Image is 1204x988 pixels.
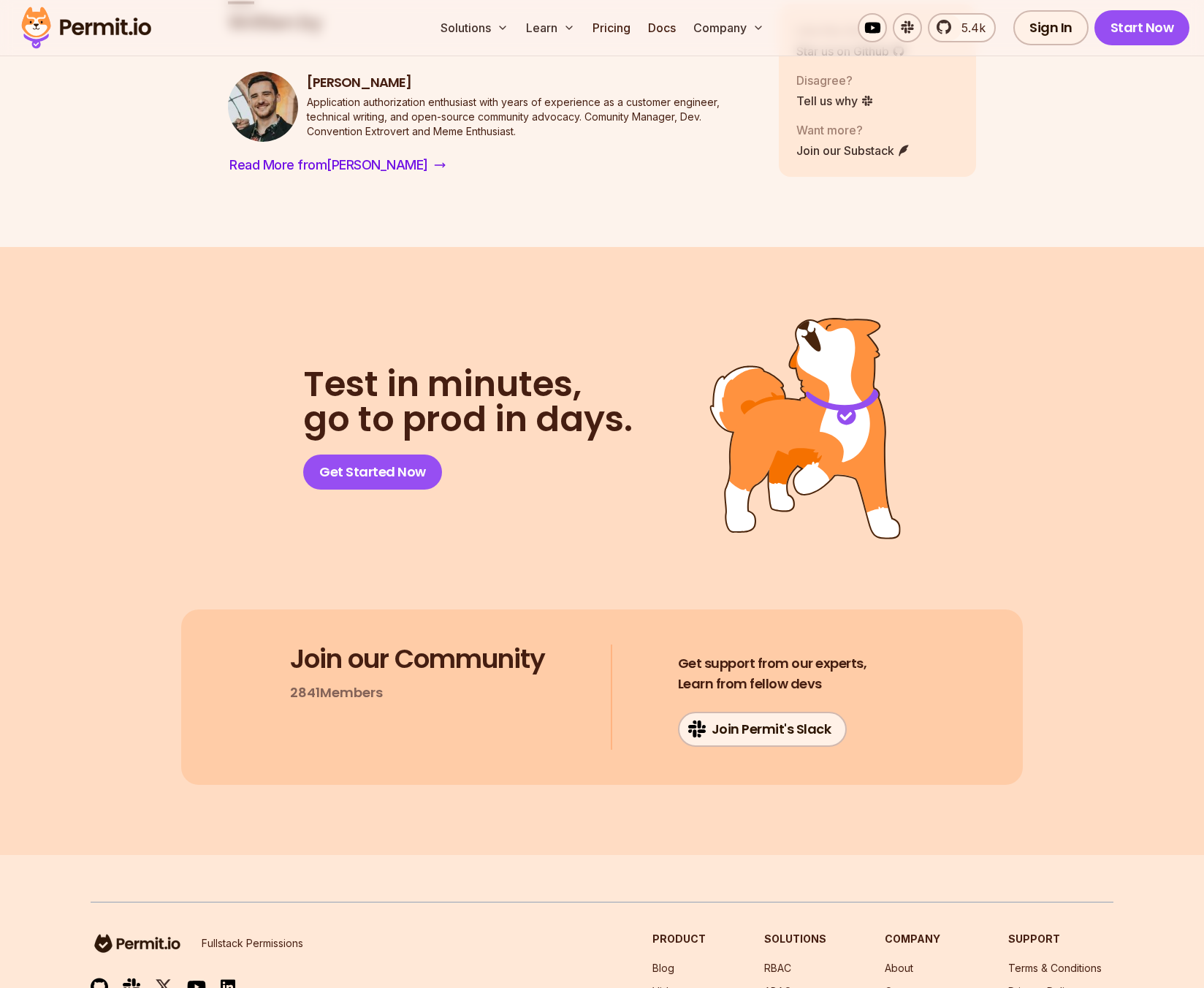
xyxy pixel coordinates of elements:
button: Company [687,13,770,42]
a: Tell us why [796,92,874,110]
a: About [885,962,913,974]
h3: Support [1008,932,1113,946]
p: Application authorization enthusiast with years of experience as a customer engineer, technical w... [307,95,755,139]
p: Want more? [796,121,910,139]
button: Solutions [435,13,514,42]
p: Disagree? [796,72,874,89]
h3: Solutions [764,932,826,946]
a: Join our Substack [796,142,910,159]
a: Blog [652,962,674,974]
a: 5.4k [928,13,996,42]
h2: go to prod in days. [303,367,633,437]
span: 5.4k [953,19,986,37]
h3: Company [885,932,950,946]
span: Get support from our experts, [678,653,867,674]
a: Pricing [587,13,636,42]
p: Fullstack Permissions [202,936,303,951]
a: Docs [642,13,682,42]
a: RBAC [764,962,791,974]
a: Get Started Now [303,455,442,490]
a: Terms & Conditions [1008,962,1102,974]
a: Start Now [1094,10,1190,45]
img: logo [91,932,184,955]
a: Join Permit's Slack [678,712,847,747]
span: Read More from [PERSON_NAME] [229,155,428,175]
img: Permit logo [15,3,158,53]
span: Test in minutes, [303,367,633,402]
h4: Learn from fellow devs [678,653,867,694]
p: 2841 Members [290,683,383,703]
h3: [PERSON_NAME] [307,74,755,92]
a: Read More from[PERSON_NAME] [228,153,447,177]
a: Sign In [1013,10,1089,45]
h3: Product [652,932,706,946]
img: Daniel Bass [228,72,298,142]
button: Learn [520,13,581,42]
h3: Join our Community [290,645,545,674]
